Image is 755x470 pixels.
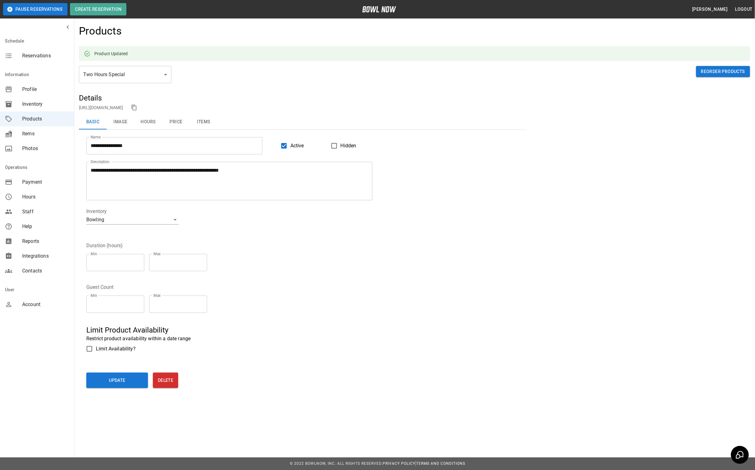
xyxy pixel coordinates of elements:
[416,461,465,466] a: Terms and Conditions
[328,139,356,152] label: Hidden products will not be visible to customers. You can still create and use them for bookings.
[22,193,69,201] span: Hours
[383,461,415,466] a: Privacy Policy
[134,115,162,129] button: Hours
[362,6,396,12] img: logo
[79,115,526,129] div: basic tabs example
[22,52,69,59] span: Reservations
[341,142,356,149] span: Hidden
[86,215,179,225] div: Bowling
[22,86,69,93] span: Profile
[696,66,750,77] button: Reorder Products
[86,335,519,342] p: Restrict product availability within a date range
[79,66,171,83] div: Two Hours Special
[86,325,519,335] h5: Limit Product Availability
[22,145,69,152] span: Photos
[22,115,69,123] span: Products
[22,252,69,260] span: Integrations
[22,208,69,215] span: Staff
[190,115,218,129] button: Items
[96,345,136,353] span: Limit Availability?
[22,301,69,308] span: Account
[22,238,69,245] span: Reports
[79,25,122,38] h4: Products
[86,284,114,291] legend: Guest Count
[22,100,69,108] span: Inventory
[290,142,304,149] span: Active
[22,267,69,275] span: Contacts
[153,373,178,388] button: Delete
[22,178,69,186] span: Payment
[22,130,69,137] span: Items
[162,115,190,129] button: Price
[733,4,755,15] button: Logout
[3,3,68,15] button: Pause Reservations
[22,223,69,230] span: Help
[86,208,107,215] legend: Inventory
[107,115,134,129] button: Image
[79,93,526,103] h5: Details
[690,4,730,15] button: [PERSON_NAME]
[79,115,107,129] button: Basic
[94,48,128,59] div: Product Updated
[86,373,148,388] button: Update
[70,3,126,15] button: Create Reservation
[129,103,139,112] button: copy link
[79,105,123,110] a: [URL][DOMAIN_NAME]
[290,461,383,466] span: © 2022 BowlNow, Inc. All Rights Reserved.
[86,242,123,249] legend: Duration (hours)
